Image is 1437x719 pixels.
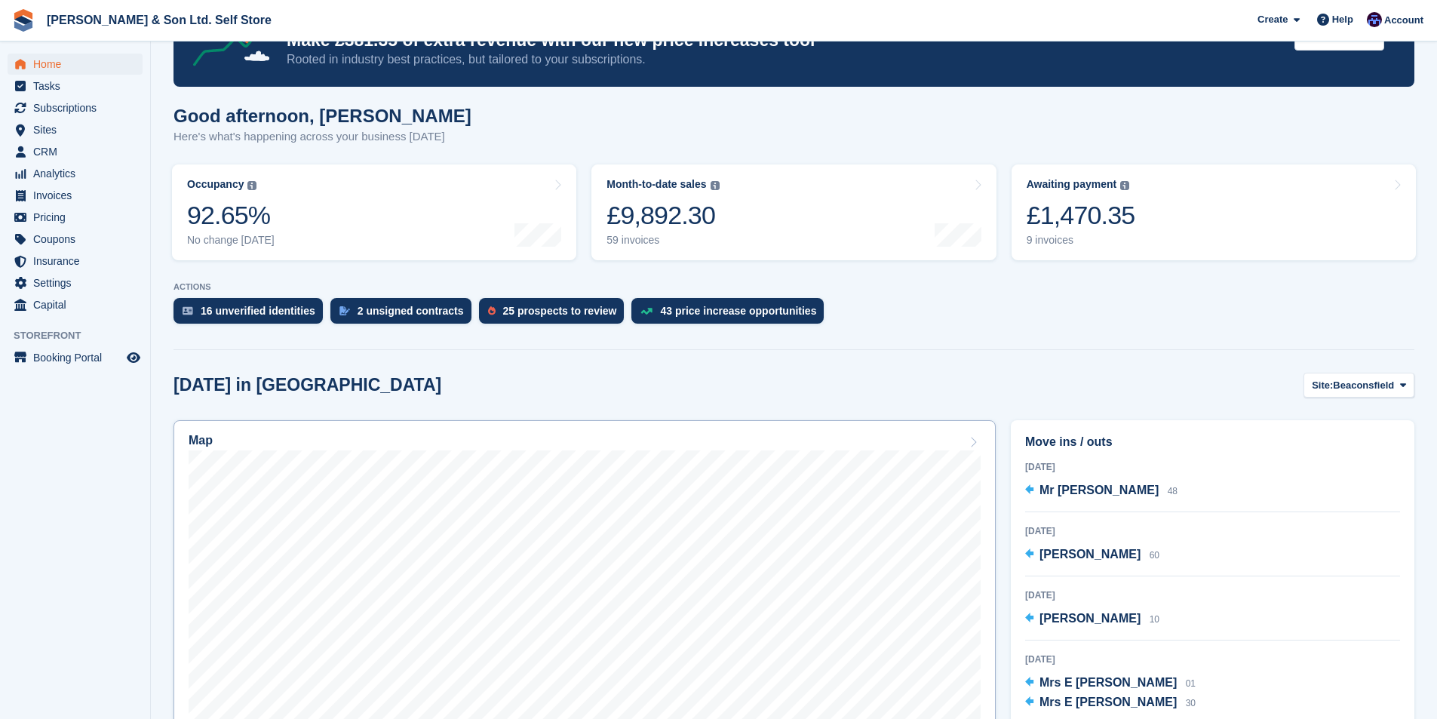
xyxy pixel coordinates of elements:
[1025,653,1400,666] div: [DATE]
[1333,378,1394,393] span: Beaconsfield
[1332,12,1353,27] span: Help
[1025,460,1400,474] div: [DATE]
[33,141,124,162] span: CRM
[33,119,124,140] span: Sites
[12,9,35,32] img: stora-icon-8386f47178a22dfd0bd8f6a31ec36ba5ce8667c1dd55bd0f319d3a0aa187defe.svg
[33,75,124,97] span: Tasks
[479,298,632,331] a: 25 prospects to review
[33,163,124,184] span: Analytics
[8,250,143,272] a: menu
[1025,433,1400,451] h2: Move ins / outs
[1367,12,1382,27] img: Josey Kitching
[173,106,471,126] h1: Good afternoon, [PERSON_NAME]
[187,200,275,231] div: 92.65%
[41,8,278,32] a: [PERSON_NAME] & Son Ltd. Self Store
[33,347,124,368] span: Booking Portal
[1027,234,1135,247] div: 9 invoices
[8,294,143,315] a: menu
[124,349,143,367] a: Preview store
[8,75,143,97] a: menu
[660,305,816,317] div: 43 price increase opportunities
[1303,373,1414,398] button: Site: Beaconsfield
[33,250,124,272] span: Insurance
[187,178,244,191] div: Occupancy
[33,272,124,293] span: Settings
[1025,693,1196,713] a: Mrs E [PERSON_NAME] 30
[503,305,617,317] div: 25 prospects to review
[1186,678,1196,689] span: 01
[247,181,256,190] img: icon-info-grey-7440780725fd019a000dd9b08b2336e03edf1995a4989e88bcd33f0948082b44.svg
[173,298,330,331] a: 16 unverified identities
[1257,12,1288,27] span: Create
[8,141,143,162] a: menu
[631,298,831,331] a: 43 price increase opportunities
[173,375,441,395] h2: [DATE] in [GEOGRAPHIC_DATA]
[287,51,1282,68] p: Rooted in industry best practices, but tailored to your subscriptions.
[330,298,479,331] a: 2 unsigned contracts
[1120,181,1129,190] img: icon-info-grey-7440780725fd019a000dd9b08b2336e03edf1995a4989e88bcd33f0948082b44.svg
[1039,612,1141,625] span: [PERSON_NAME]
[8,119,143,140] a: menu
[33,185,124,206] span: Invoices
[173,282,1414,292] p: ACTIONS
[14,328,150,343] span: Storefront
[1027,200,1135,231] div: £1,470.35
[8,163,143,184] a: menu
[591,164,996,260] a: Month-to-date sales £9,892.30 59 invoices
[640,308,652,315] img: price_increase_opportunities-93ffe204e8149a01c8c9dc8f82e8f89637d9d84a8eef4429ea346261dce0b2c0.svg
[1025,545,1159,565] a: [PERSON_NAME] 60
[33,54,124,75] span: Home
[1168,486,1178,496] span: 48
[187,234,275,247] div: No change [DATE]
[8,207,143,228] a: menu
[1025,674,1196,693] a: Mrs E [PERSON_NAME] 01
[606,200,719,231] div: £9,892.30
[189,434,213,447] h2: Map
[8,54,143,75] a: menu
[1039,484,1159,496] span: Mr [PERSON_NAME]
[1186,698,1196,708] span: 30
[1025,610,1159,629] a: [PERSON_NAME] 10
[1025,588,1400,602] div: [DATE]
[33,229,124,250] span: Coupons
[172,164,576,260] a: Occupancy 92.65% No change [DATE]
[8,272,143,293] a: menu
[33,294,124,315] span: Capital
[1312,378,1333,393] span: Site:
[711,181,720,190] img: icon-info-grey-7440780725fd019a000dd9b08b2336e03edf1995a4989e88bcd33f0948082b44.svg
[358,305,464,317] div: 2 unsigned contracts
[606,178,706,191] div: Month-to-date sales
[1012,164,1416,260] a: Awaiting payment £1,470.35 9 invoices
[173,128,471,146] p: Here's what's happening across your business [DATE]
[1384,13,1423,28] span: Account
[1150,614,1159,625] span: 10
[1039,696,1177,708] span: Mrs E [PERSON_NAME]
[183,306,193,315] img: verify_identity-adf6edd0f0f0b5bbfe63781bf79b02c33cf7c696d77639b501bdc392416b5a36.svg
[606,234,719,247] div: 59 invoices
[339,306,350,315] img: contract_signature_icon-13c848040528278c33f63329250d36e43548de30e8caae1d1a13099fd9432cc5.svg
[488,306,496,315] img: prospect-51fa495bee0391a8d652442698ab0144808aea92771e9ea1ae160a38d050c398.svg
[1027,178,1117,191] div: Awaiting payment
[1025,524,1400,538] div: [DATE]
[1025,481,1178,501] a: Mr [PERSON_NAME] 48
[33,97,124,118] span: Subscriptions
[8,97,143,118] a: menu
[1039,548,1141,561] span: [PERSON_NAME]
[8,347,143,368] a: menu
[33,207,124,228] span: Pricing
[1150,550,1159,561] span: 60
[201,305,315,317] div: 16 unverified identities
[8,229,143,250] a: menu
[1039,676,1177,689] span: Mrs E [PERSON_NAME]
[8,185,143,206] a: menu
